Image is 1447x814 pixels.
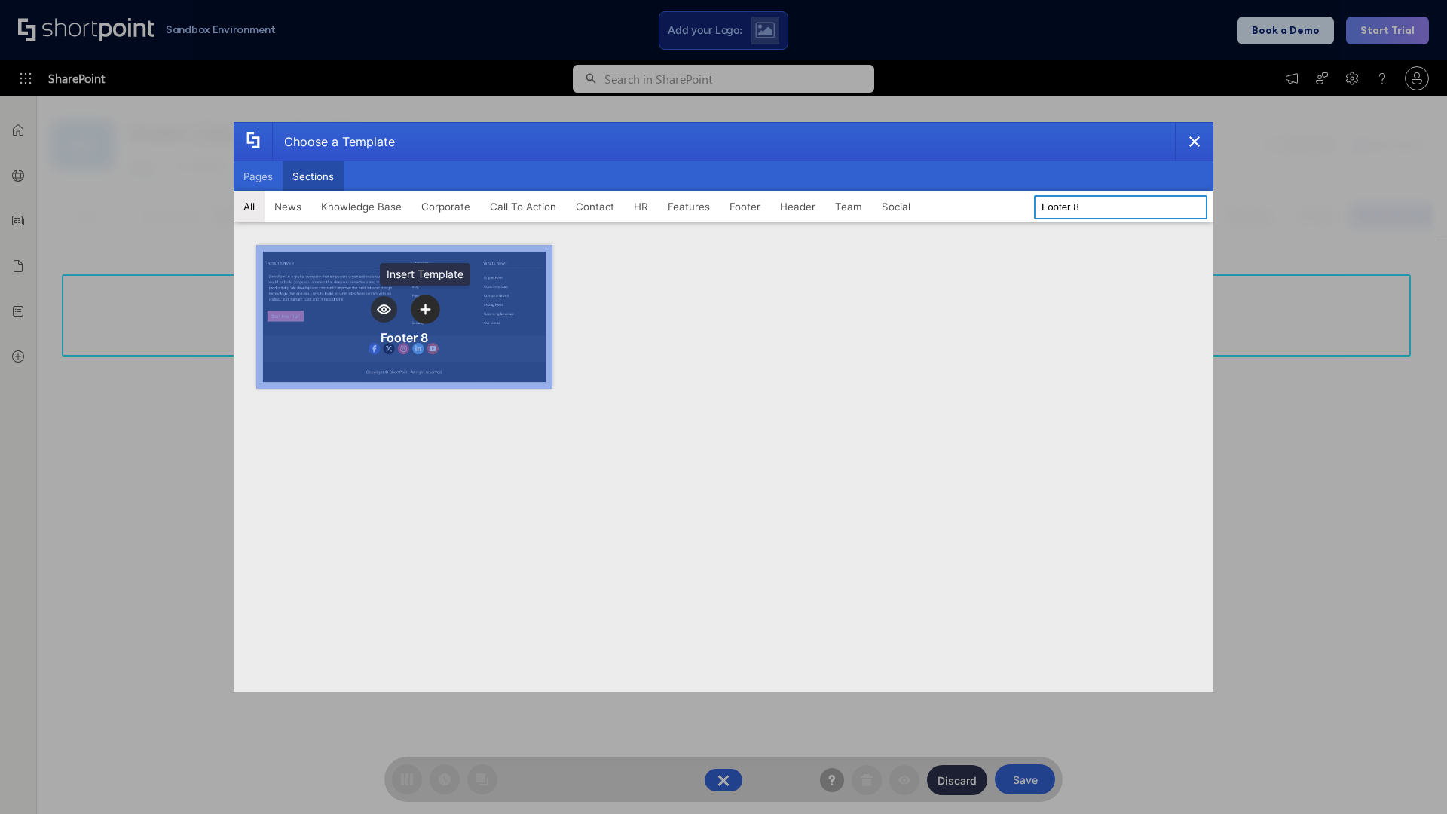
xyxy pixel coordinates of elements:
[265,191,311,222] button: News
[234,191,265,222] button: All
[872,191,920,222] button: Social
[825,191,872,222] button: Team
[720,191,770,222] button: Footer
[770,191,825,222] button: Header
[234,122,1213,692] div: template selector
[283,161,344,191] button: Sections
[311,191,411,222] button: Knowledge Base
[480,191,566,222] button: Call To Action
[1034,195,1207,219] input: Search
[234,161,283,191] button: Pages
[1372,742,1447,814] iframe: Chat Widget
[624,191,658,222] button: HR
[381,330,428,345] div: Footer 8
[411,191,480,222] button: Corporate
[272,123,395,161] div: Choose a Template
[566,191,624,222] button: Contact
[658,191,720,222] button: Features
